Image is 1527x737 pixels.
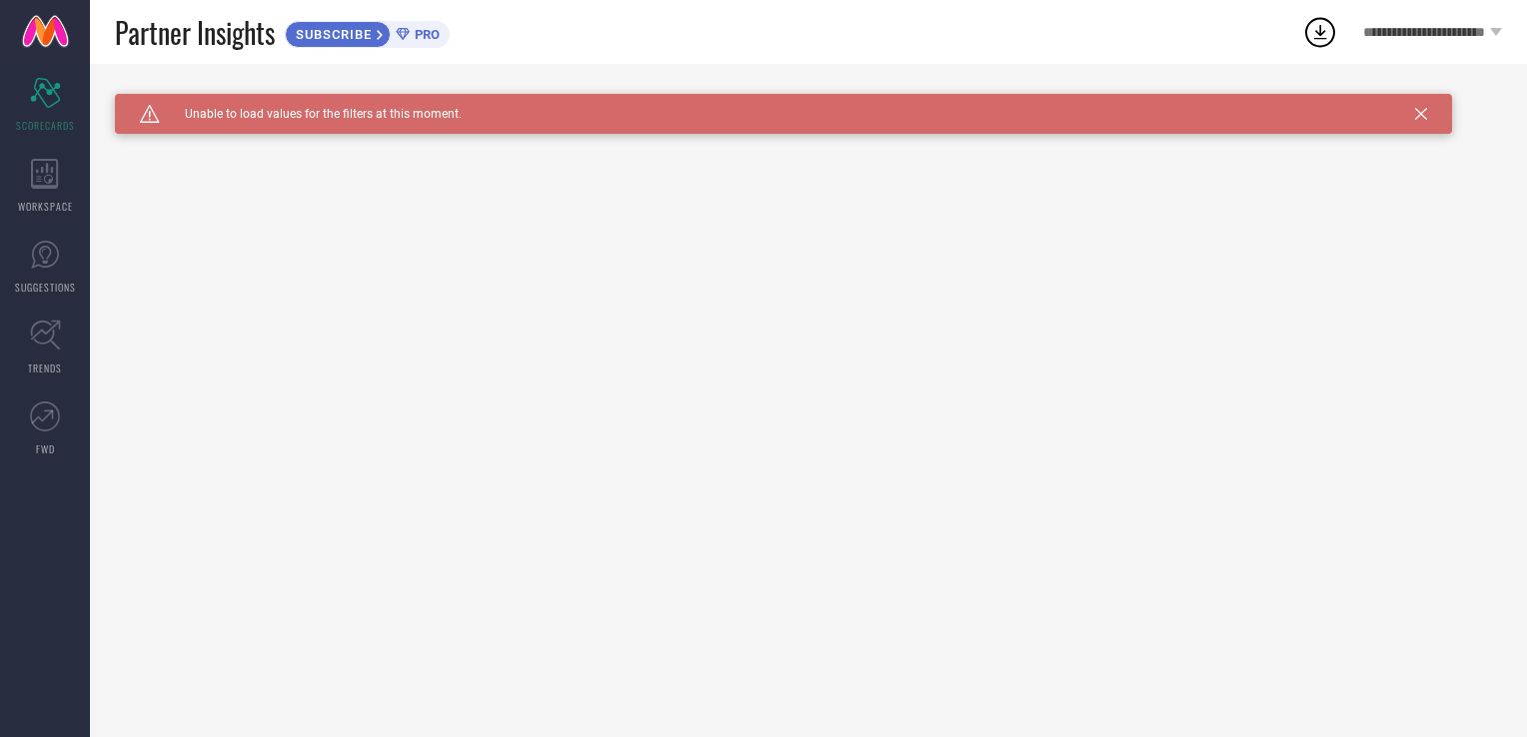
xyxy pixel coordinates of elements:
[285,16,450,48] a: SUBSCRIBEPRO
[16,118,75,133] span: SCORECARDS
[18,199,73,214] span: WORKSPACE
[160,107,462,121] span: Unable to load values for the filters at this moment.
[1302,14,1338,50] div: Open download list
[15,280,76,295] span: SUGGESTIONS
[286,27,377,42] span: SUBSCRIBE
[115,94,1502,110] div: Unable to load filters at this moment. Please try later.
[28,361,62,375] span: TRENDS
[115,12,275,53] span: Partner Insights
[410,27,440,42] span: PRO
[36,441,55,456] span: FWD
